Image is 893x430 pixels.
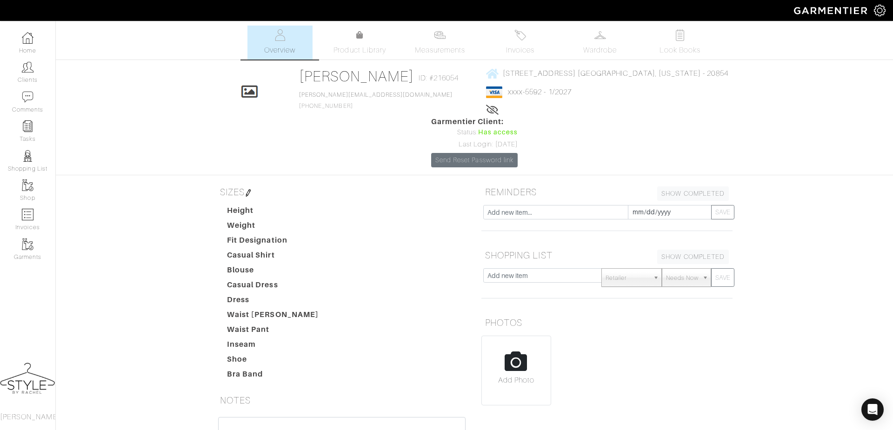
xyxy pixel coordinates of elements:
a: SHOW COMPLETED [657,186,729,201]
span: [STREET_ADDRESS] [GEOGRAPHIC_DATA], [US_STATE] - 20854 [503,69,728,78]
a: Send Reset Password link [431,153,518,167]
span: Needs Now [666,269,699,287]
input: Add new item [483,268,602,283]
span: Overview [264,45,295,56]
h5: NOTES [216,391,467,410]
img: visa-934b35602734be37eb7d5d7e5dbcd2044c359bf20a24dc3361ca3fa54326a8a7.png [486,86,502,98]
dt: Inseam [220,339,326,354]
h5: SIZES [216,183,467,201]
span: Measurements [415,45,466,56]
a: [STREET_ADDRESS] [GEOGRAPHIC_DATA], [US_STATE] - 20854 [486,67,728,79]
input: Add new item... [483,205,628,219]
img: measurements-466bbee1fd09ba9460f595b01e5d73f9e2bff037440d3c8f018324cb6cdf7a4a.svg [434,29,446,41]
dt: Dress [220,294,326,309]
a: xxxx-5592 - 1/2027 [508,88,572,96]
span: Garmentier Client: [431,116,518,127]
img: garments-icon-b7da505a4dc4fd61783c78ac3ca0ef83fa9d6f193b1c9dc38574b1d14d53ca28.png [22,238,33,250]
a: [PERSON_NAME] [299,68,414,85]
img: orders-27d20c2124de7fd6de4e0e44c1d41de31381a507db9b33961299e4e07d508b8c.svg [514,29,526,41]
dt: Shoe [220,354,326,369]
h5: REMINDERS [481,183,733,201]
img: garments-icon-b7da505a4dc4fd61783c78ac3ca0ef83fa9d6f193b1c9dc38574b1d14d53ca28.png [22,179,33,191]
a: Product Library [327,30,393,56]
dt: Weight [220,220,326,235]
dt: Blouse [220,265,326,279]
button: SAVE [711,205,734,219]
span: Look Books [660,45,701,56]
img: stylists-icon-eb353228a002819b7ec25b43dbf5f0378dd9e0616d9560372ff212230b889e62.png [22,150,33,162]
div: Open Intercom Messenger [861,398,884,421]
span: Invoices [506,45,534,56]
img: todo-9ac3debb85659649dc8f770b8b6100bb5dab4b48dedcbae339e5042a72dfd3cc.svg [674,29,686,41]
span: ID: #216054 [419,73,459,84]
span: [PHONE_NUMBER] [299,92,453,109]
span: Retailer [606,269,649,287]
img: reminder-icon-8004d30b9f0a5d33ae49ab947aed9ed385cf756f9e5892f1edd6e32f2345188e.png [22,120,33,132]
div: Last Login: [DATE] [431,139,518,150]
span: Product Library [333,45,386,56]
img: wardrobe-487a4870c1b7c33e795ec22d11cfc2ed9d08956e64fb3008fe2437562e282088.svg [594,29,606,41]
span: Has access [478,127,518,138]
img: pen-cf24a1663064a2ec1b9c1bd2387e9de7a2fa800b781884d57f21acf72779bad2.png [245,189,252,197]
a: Wardrobe [567,26,633,60]
dt: Casual Shirt [220,250,326,265]
img: orders-icon-0abe47150d42831381b5fb84f609e132dff9fe21cb692f30cb5eec754e2cba89.png [22,209,33,220]
dt: Height [220,205,326,220]
a: SHOW COMPLETED [657,250,729,264]
img: comment-icon-a0a6a9ef722e966f86d9cbdc48e553b5cf19dbc54f86b18d962a5391bc8f6eb6.png [22,91,33,103]
button: SAVE [711,268,734,287]
img: gear-icon-white-bd11855cb880d31180b6d7d6211b90ccbf57a29d726f0c71d8c61bd08dd39cc2.png [874,5,886,16]
img: clients-icon-6bae9207a08558b7cb47a8932f037763ab4055f8c8b6bfacd5dc20c3e0201464.png [22,61,33,73]
a: Invoices [487,26,553,60]
img: basicinfo-40fd8af6dae0f16599ec9e87c0ef1c0a1fdea2edbe929e3d69a839185d80c458.svg [274,29,286,41]
h5: PHOTOS [481,313,733,332]
dt: Waist [PERSON_NAME] [220,309,326,324]
div: Status: [431,127,518,138]
img: dashboard-icon-dbcd8f5a0b271acd01030246c82b418ddd0df26cd7fceb0bd07c9910d44c42f6.png [22,32,33,44]
span: Wardrobe [583,45,617,56]
dt: Casual Dress [220,279,326,294]
a: Look Books [647,26,713,60]
a: [PERSON_NAME][EMAIL_ADDRESS][DOMAIN_NAME] [299,92,453,98]
a: Overview [247,26,313,60]
h5: SHOPPING LIST [481,246,733,265]
dt: Waist Pant [220,324,326,339]
dt: Fit Designation [220,235,326,250]
a: Measurements [407,26,473,60]
img: garmentier-logo-header-white-b43fb05a5012e4ada735d5af1a66efaba907eab6374d6393d1fbf88cb4ef424d.png [789,2,874,19]
dt: Bra Band [220,369,326,384]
